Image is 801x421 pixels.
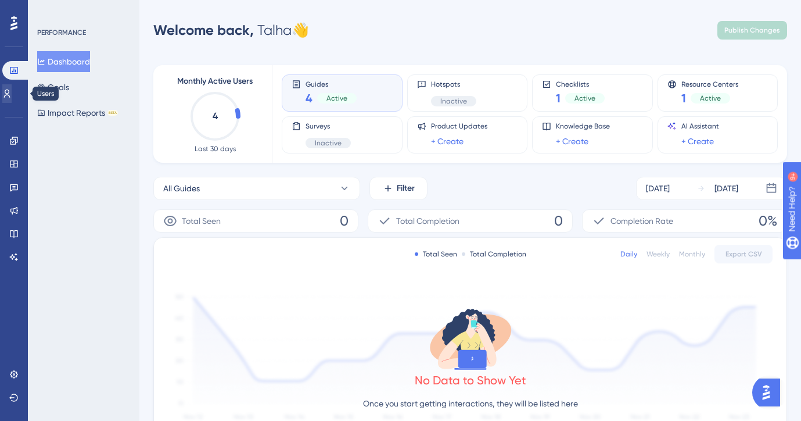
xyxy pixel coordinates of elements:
div: Talha 👋 [153,21,309,40]
iframe: UserGuiding AI Assistant Launcher [752,375,787,410]
span: Active [574,94,595,103]
a: + Create [556,134,588,148]
span: All Guides [163,181,200,195]
span: Surveys [306,122,351,131]
span: Filter [397,181,415,195]
span: 1 [556,90,561,106]
span: Total Seen [182,214,221,228]
span: Monthly Active Users [177,74,253,88]
button: Dashboard [37,51,90,72]
span: Welcome back, [153,22,254,38]
span: Total Completion [396,214,459,228]
div: Monthly [679,249,705,259]
div: Total Seen [415,249,457,259]
span: Active [700,94,721,103]
span: 0 [554,212,563,230]
span: Product Updates [431,122,487,131]
div: Total Completion [462,249,526,259]
div: Daily [620,249,637,259]
div: 9+ [79,6,86,15]
span: 0 [340,212,349,230]
span: Publish Changes [724,26,780,35]
span: Hotspots [431,80,476,89]
span: Need Help? [27,3,73,17]
div: [DATE] [646,181,670,195]
span: Knowledge Base [556,122,610,131]
span: AI Assistant [681,122,719,131]
span: Checklists [556,80,605,88]
a: + Create [431,134,464,148]
button: All Guides [153,177,360,200]
span: Export CSV [725,249,762,259]
span: Active [326,94,347,103]
button: Filter [369,177,428,200]
button: Publish Changes [717,21,787,40]
span: 1 [681,90,686,106]
text: 4 [213,110,218,122]
div: Weekly [646,249,670,259]
span: 0% [759,212,777,230]
div: No Data to Show Yet [415,372,526,388]
span: Inactive [440,97,467,106]
span: Guides [306,80,357,88]
div: [DATE] [714,181,738,195]
span: Last 30 days [195,144,236,154]
button: Export CSV [714,245,773,263]
button: Goals [37,77,69,98]
div: BETA [107,110,118,116]
span: Inactive [315,138,342,148]
span: 4 [306,90,313,106]
p: Once you start getting interactions, they will be listed here [363,397,578,411]
span: Resource Centers [681,80,738,88]
span: Completion Rate [610,214,673,228]
button: Impact ReportsBETA [37,102,118,123]
div: PERFORMANCE [37,28,86,37]
a: + Create [681,134,714,148]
